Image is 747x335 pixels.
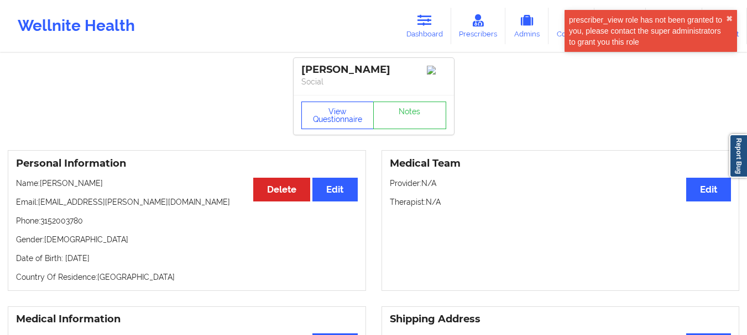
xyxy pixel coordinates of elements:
[301,63,446,76] div: [PERSON_NAME]
[16,196,358,208] p: Email: [EMAIL_ADDRESS][PERSON_NAME][DOMAIN_NAME]
[16,234,358,245] p: Gender: [DEMOGRAPHIC_DATA]
[16,253,358,264] p: Date of Birth: [DATE]
[373,102,446,129] a: Notes
[390,196,732,208] p: Therapist: N/A
[390,178,732,189] p: Provider: N/A
[729,134,747,178] a: Report Bug
[549,8,594,44] a: Coaches
[16,272,358,283] p: Country Of Residence: [GEOGRAPHIC_DATA]
[398,8,451,44] a: Dashboard
[301,76,446,87] p: Social
[16,178,358,189] p: Name: [PERSON_NAME]
[686,178,731,201] button: Edit
[569,14,726,47] div: prescriber_view role has not been granted to you, please contact the super administrators to gran...
[390,313,732,326] h3: Shipping Address
[390,157,732,170] h3: Medical Team
[16,215,358,226] p: Phone: 3152003780
[312,178,357,201] button: Edit
[16,157,358,170] h3: Personal Information
[253,178,310,201] button: Delete
[451,8,506,44] a: Prescribers
[301,102,374,129] button: View Questionnaire
[427,66,446,75] img: Image%2Fplaceholer-image.png
[16,313,358,326] h3: Medical Information
[505,8,549,44] a: Admins
[726,14,733,23] button: close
